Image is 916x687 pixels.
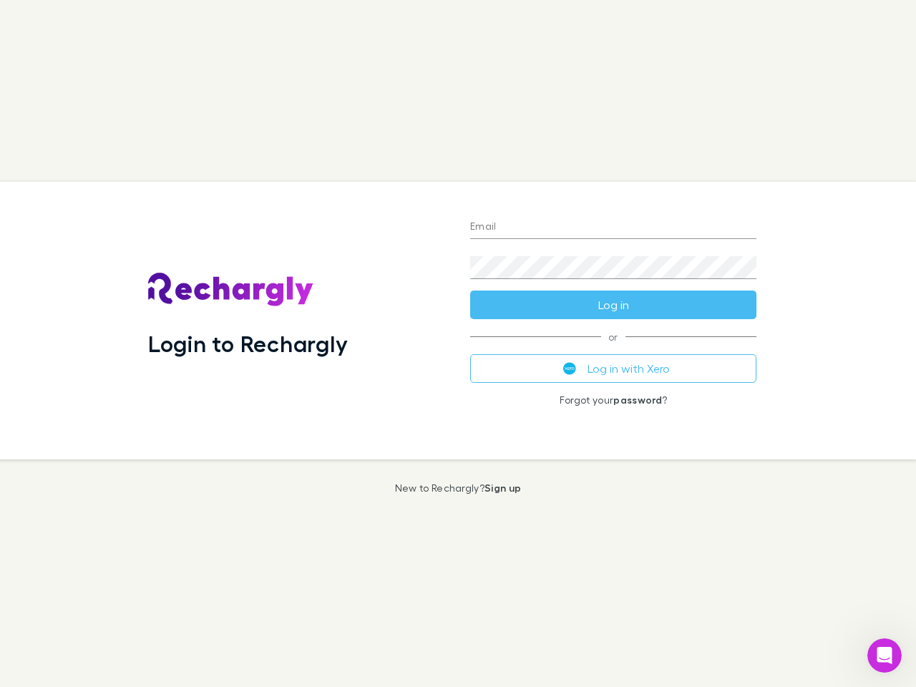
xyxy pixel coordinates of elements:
iframe: Intercom live chat [867,638,902,673]
button: Log in [470,291,756,319]
a: password [613,394,662,406]
p: Forgot your ? [470,394,756,406]
span: or [470,336,756,337]
a: Sign up [484,482,521,494]
h1: Login to Rechargly [148,330,348,357]
img: Xero's logo [563,362,576,375]
button: Log in with Xero [470,354,756,383]
p: New to Rechargly? [395,482,522,494]
img: Rechargly's Logo [148,273,314,307]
